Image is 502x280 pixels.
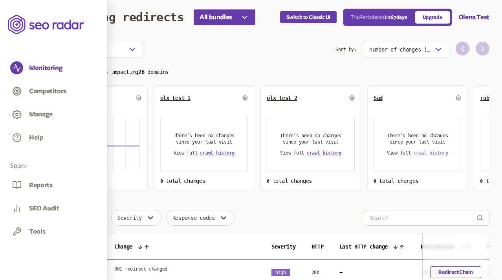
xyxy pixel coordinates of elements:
[374,178,462,184] p: total changes
[160,95,191,101] a: olx test 1
[339,243,388,250] span: Last HTTP change
[267,95,297,101] button: olx test 2
[351,14,407,20] p: Trial Period ends in
[421,270,469,275] span: [URL][DOMAIN_NAME]
[29,87,66,96] button: Competitors
[170,133,238,145] p: There’s been no changes since your last visit
[339,269,343,275] span: -
[111,210,161,226] button: Severity
[311,270,319,275] span: 200
[29,110,53,119] button: Manage
[10,162,97,171] span: Soon:
[174,150,235,156] div: View full
[166,210,235,226] button: Response codes
[160,178,248,184] p: total changes
[267,178,355,184] p: total changes
[271,243,296,250] span: Severity
[311,243,324,250] span: HTTP
[200,13,232,22] span: All bundles
[29,64,62,72] button: Monitoring
[431,266,481,278] a: Redirect Chain
[114,243,132,250] span: Change
[200,150,235,156] a: crawl history
[363,42,449,57] button: number of changes (high-low)
[114,266,167,272] span: 301 redirect changed
[194,9,255,25] button: All bundles
[369,46,431,53] span: number of changes (high-low)
[374,95,383,101] button: Sad
[271,269,290,276] span: high
[280,150,341,156] div: View full
[374,179,376,184] span: 0
[160,179,163,184] span: 0
[387,150,448,156] div: View full
[47,10,184,24] h1: Monitoring redirects
[335,42,357,57] span: Sort by:
[413,150,448,156] button: crawl history
[47,67,489,76] p: Total changes impacting domains
[172,215,215,221] span: Response codes
[383,133,452,145] p: There’s been no changes since your last visit
[458,13,489,22] button: Olena Test
[370,210,476,225] input: Search
[388,15,407,20] span: 167 days
[117,215,142,221] span: Severity
[280,11,337,23] button: Switch to Classic UI
[480,179,483,184] span: 0
[138,69,144,75] span: 26
[10,85,97,99] a: Competitors
[307,150,341,156] button: crawl history
[277,133,345,145] p: There’s been no changes since your last visit
[421,243,454,250] span: Destination
[29,133,43,142] button: Help
[267,179,269,184] span: 0
[415,11,450,24] a: Upgrade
